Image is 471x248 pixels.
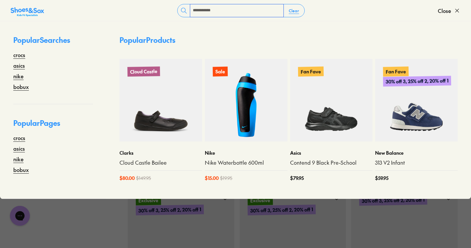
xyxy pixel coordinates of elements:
span: Close [438,7,451,15]
a: nike [13,155,24,163]
p: Exclusive [136,195,161,205]
span: $ 80.00 [119,175,135,182]
span: $ 15.00 [205,175,219,182]
button: Clear [283,5,304,17]
a: crocs [13,51,25,59]
p: Popular Searches [13,35,93,51]
img: SNS_Logo_Responsive.svg [11,7,44,17]
a: crocs [13,134,25,142]
a: Fan Fave30% off 3, 25% off 2, 20% off 1 [375,59,458,141]
a: Sale [205,59,287,141]
p: Fan Fave [383,66,409,76]
p: Cloud Castle [127,66,160,77]
a: Nike Waterbottle 600ml [205,159,287,166]
p: Clarks [119,149,202,156]
p: Fan Fave [298,66,323,76]
a: Contend 9 Black Pre-School [290,159,373,166]
p: Asics [290,149,373,156]
p: Nike [205,149,287,156]
a: Fan Fave [290,59,373,141]
iframe: Gorgias live chat messenger [7,204,33,228]
span: $ 79.95 [290,175,304,182]
a: Cloud Castle Bailee [119,159,202,166]
p: 30% off 3, 25% off 2, 20% off 1 [247,205,315,215]
span: $ 19.95 [220,175,232,182]
p: Exclusive [247,195,273,205]
p: Popular Pages [13,118,93,134]
a: nike [13,72,24,80]
p: 30% off 3, 25% off 2, 20% off 1 [383,76,451,87]
a: Cloud Castle [119,59,202,141]
span: $ 59.95 [375,175,388,182]
a: bobux [13,166,29,174]
a: asics [13,61,25,69]
p: Popular Products [119,35,175,45]
a: Shoes &amp; Sox [11,5,44,16]
p: 30% off 3, 25% off 2, 20% off 1 [359,195,427,206]
button: Close [438,3,460,18]
p: 30% off 3, 25% off 2, 20% off 1 [136,205,204,215]
a: 313 V2 Infant [375,159,458,166]
p: Sale [213,67,228,77]
a: bobux [13,83,29,91]
p: New Balance [375,149,458,156]
span: $ 149.95 [136,175,151,182]
a: asics [13,144,25,152]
